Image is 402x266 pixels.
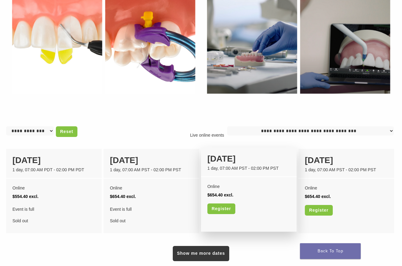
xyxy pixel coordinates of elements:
[224,193,233,197] span: excl.
[305,167,388,173] div: 1 day, 07:00 AM PST - 02:00 PM PST
[305,194,320,199] span: $654.40
[56,126,77,137] a: Reset
[110,205,193,213] span: Event is full
[29,194,39,199] span: excl.
[207,165,290,172] div: 1 day, 07:00 AM PST - 02:00 PM PST
[173,246,229,261] a: Show me more dates
[300,243,361,259] a: Back To Top
[305,154,388,167] div: [DATE]
[207,182,290,191] div: Online
[12,154,95,167] div: [DATE]
[110,205,193,225] div: Sold out
[207,193,223,197] span: $654.40
[207,152,290,165] div: [DATE]
[126,194,136,199] span: excl.
[207,203,235,214] a: Register
[12,205,95,213] span: Event is full
[110,167,193,173] div: 1 day, 07:00 AM PST - 02:00 PM PST
[305,205,333,216] a: Register
[12,205,95,225] div: Sold out
[12,167,95,173] div: 1 day, 07:00 AM PDT - 02:00 PM PDT
[110,184,193,192] div: Online
[12,194,28,199] span: $554.40
[110,154,193,167] div: [DATE]
[305,184,388,192] div: Online
[187,132,227,138] p: Live online events
[321,194,331,199] span: excl.
[110,194,125,199] span: $654.40
[12,184,95,192] div: Online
